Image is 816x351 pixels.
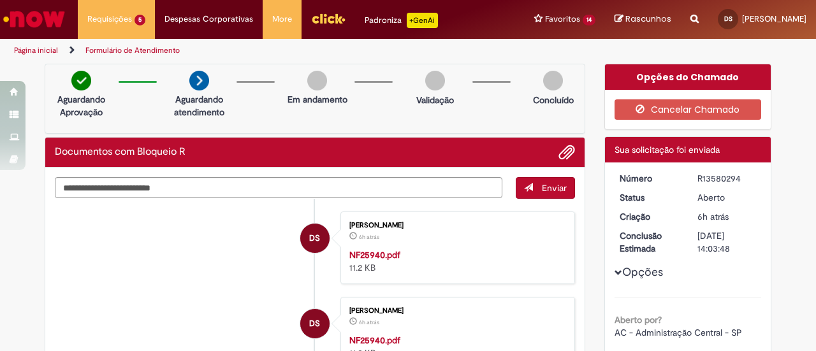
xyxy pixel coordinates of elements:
[697,211,729,222] span: 6h atrás
[311,9,346,28] img: click_logo_yellow_360x200.png
[349,307,562,315] div: [PERSON_NAME]
[625,13,671,25] span: Rascunhos
[349,248,562,274] div: 11.2 KB
[724,15,732,23] span: DS
[697,229,757,255] div: [DATE] 14:03:48
[545,13,580,25] span: Favoritos
[615,144,720,155] span: Sua solicitação foi enviada
[615,314,662,326] b: Aberto por?
[610,210,688,223] dt: Criação
[558,144,575,161] button: Adicionar anexos
[610,191,688,204] dt: Status
[288,93,347,106] p: Em andamento
[742,13,806,24] span: [PERSON_NAME]
[87,13,132,25] span: Requisições
[365,13,438,28] div: Padroniza
[542,182,567,194] span: Enviar
[533,94,574,106] p: Concluído
[85,45,180,55] a: Formulário de Atendimento
[55,147,186,158] h2: Documentos com Bloqueio R Histórico de tíquete
[359,319,379,326] span: 6h atrás
[168,93,230,118] p: Aguardando atendimento
[605,64,771,90] div: Opções do Chamado
[135,15,145,25] span: 5
[425,71,445,90] img: img-circle-grey.png
[583,15,595,25] span: 14
[10,39,534,62] ul: Trilhas de página
[309,223,320,254] span: DS
[272,13,292,25] span: More
[615,13,671,25] a: Rascunhos
[1,6,67,32] img: ServiceNow
[349,222,562,229] div: [PERSON_NAME]
[359,233,379,241] time: 30/09/2025 10:03:42
[359,233,379,241] span: 6h atrás
[610,229,688,255] dt: Conclusão Estimada
[309,308,320,339] span: DS
[543,71,563,90] img: img-circle-grey.png
[349,249,400,261] a: NF25940.pdf
[615,99,762,120] button: Cancelar Chamado
[300,224,330,253] div: Danielle De Almeida Serafina
[697,210,757,223] div: 30/09/2025 10:03:43
[349,334,400,346] a: NF25940.pdf
[71,71,91,90] img: check-circle-green.png
[697,191,757,204] div: Aberto
[189,71,209,90] img: arrow-next.png
[407,13,438,28] p: +GenAi
[55,177,502,198] textarea: Digite sua mensagem aqui...
[307,71,327,90] img: img-circle-grey.png
[50,93,112,118] p: Aguardando Aprovação
[610,172,688,185] dt: Número
[615,327,742,338] span: AC - Administração Central - SP
[416,94,454,106] p: Validação
[697,172,757,185] div: R13580294
[516,177,575,199] button: Enviar
[300,309,330,338] div: Danielle De Almeida Serafina
[164,13,253,25] span: Despesas Corporativas
[697,211,729,222] time: 30/09/2025 10:03:43
[359,319,379,326] time: 30/09/2025 10:03:26
[14,45,58,55] a: Página inicial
